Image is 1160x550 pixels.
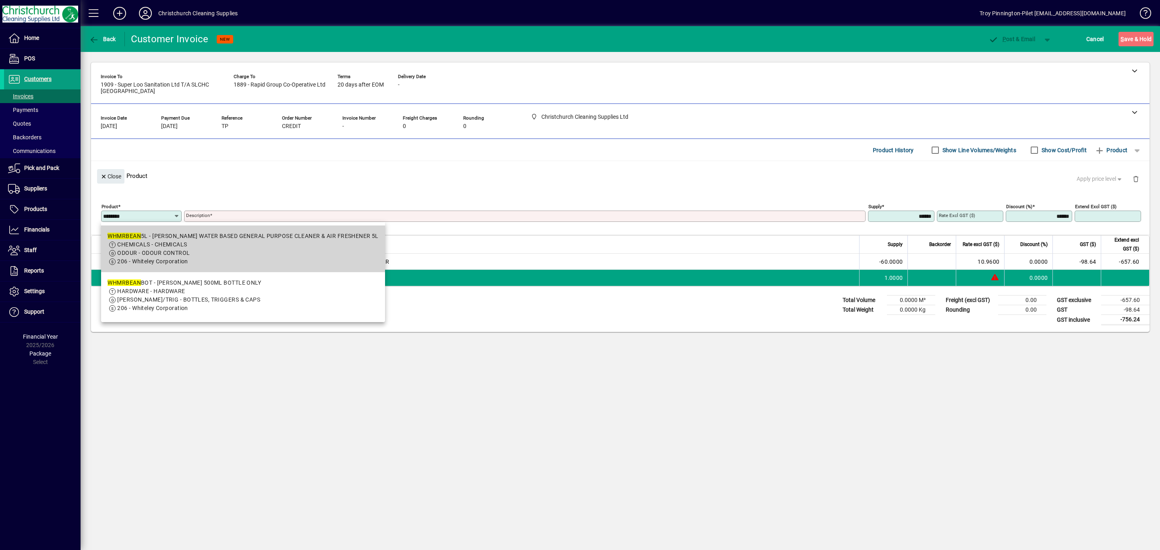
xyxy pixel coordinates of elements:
span: Financials [24,226,50,233]
span: HARDWARE - HARDWARE [117,288,185,294]
span: Quotes [8,120,31,127]
span: 0 [403,123,406,130]
a: Invoices [4,89,81,103]
span: 206 - Whiteley Corporation [117,305,188,311]
span: Package [29,350,51,357]
span: Home [24,35,39,41]
td: 0.0000 [1004,270,1052,286]
span: POS [24,55,35,62]
button: Profile [133,6,158,21]
a: Quotes [4,117,81,130]
td: Total Volume [839,296,887,305]
a: Reports [4,261,81,281]
span: Cancel [1086,33,1104,45]
td: GST inclusive [1053,315,1101,325]
span: GST ($) [1080,240,1096,249]
td: 0.0000 [1004,254,1052,270]
mat-label: Supply [868,204,882,209]
a: Financials [4,220,81,240]
span: ave & Hold [1121,33,1152,45]
a: Payments [4,103,81,117]
app-page-header-button: Close [95,172,126,180]
mat-label: Description [186,213,210,218]
button: Back [87,32,118,46]
td: -98.64 [1101,305,1150,315]
mat-label: Product [101,204,118,209]
div: Product [91,161,1150,190]
mat-label: Discount (%) [1006,204,1032,209]
span: - [342,123,344,130]
span: 1889 - Rapid Group Co-Operative Ltd [234,82,325,88]
td: Freight (excl GST) [942,296,998,305]
span: Supply [888,240,903,249]
span: Back [89,36,116,42]
span: [DATE] [101,123,117,130]
mat-label: Rate excl GST ($) [939,213,975,218]
span: Communications [8,148,56,154]
td: -657.60 [1101,296,1150,305]
a: POS [4,49,81,69]
span: TP [222,123,228,130]
td: Rounding [942,305,998,315]
td: 0.0000 M³ [887,296,935,305]
span: Extend excl GST ($) [1106,236,1139,253]
button: Post & Email [984,32,1039,46]
span: Close [100,170,121,183]
span: P [1003,36,1006,42]
div: Christchurch Cleaning Supplies [158,7,238,20]
label: Show Cost/Profit [1040,146,1087,154]
button: Product History [870,143,917,157]
app-page-header-button: Delete [1126,175,1145,182]
label: Show Line Volumes/Weights [941,146,1016,154]
span: CHEMICALS - CHEMICALS [117,241,187,248]
button: Close [97,169,124,184]
span: - [398,82,400,88]
span: Staff [24,247,37,253]
button: Cancel [1084,32,1106,46]
span: ost & Email [988,36,1035,42]
a: Support [4,302,81,322]
a: Home [4,28,81,48]
td: GST [1053,305,1101,315]
span: Financial Year [23,333,58,340]
a: Products [4,199,81,219]
em: WHMRBEAN [108,233,141,239]
span: Customers [24,76,52,82]
div: Troy Pinnington-Pilet [EMAIL_ADDRESS][DOMAIN_NAME] [980,7,1126,20]
div: 5L - [PERSON_NAME] WATER BASED GENERAL PURPOSE CLEANER & AIR FRESHENER 5L [108,232,378,240]
span: CREDIT [282,123,301,130]
td: -756.24 [1101,315,1150,325]
em: WHMRBEAN [108,279,141,286]
span: -60.0000 [879,258,903,266]
span: [PERSON_NAME]/TRIG - BOTTLES, TRIGGERS & CAPS [117,296,260,303]
span: Backorder [929,240,951,249]
span: Support [24,308,44,315]
a: Backorders [4,130,81,144]
span: Settings [24,288,45,294]
td: 0.0000 Kg [887,305,935,315]
span: 0 [463,123,466,130]
span: Pick and Pack [24,165,59,171]
span: Backorders [8,134,41,141]
span: 1.0000 [884,274,903,282]
span: 206 - Whiteley Corporation [117,258,188,265]
a: Knowledge Base [1134,2,1150,28]
a: Communications [4,144,81,158]
td: Total Weight [839,305,887,315]
span: S [1121,36,1124,42]
div: BOT - [PERSON_NAME] 500ML BOTTLE ONLY [108,279,261,287]
span: Product History [873,144,914,157]
td: -657.60 [1101,254,1149,270]
app-page-header-button: Back [81,32,125,46]
td: GST exclusive [1053,296,1101,305]
td: 0.00 [998,296,1046,305]
a: Pick and Pack [4,158,81,178]
td: 0.00 [998,305,1046,315]
span: Rate excl GST ($) [963,240,999,249]
td: -98.64 [1052,254,1101,270]
button: Delete [1126,169,1145,188]
div: Customer Invoice [131,33,209,45]
span: Products [24,206,47,212]
span: [DATE] [161,123,178,130]
span: Reports [24,267,44,274]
